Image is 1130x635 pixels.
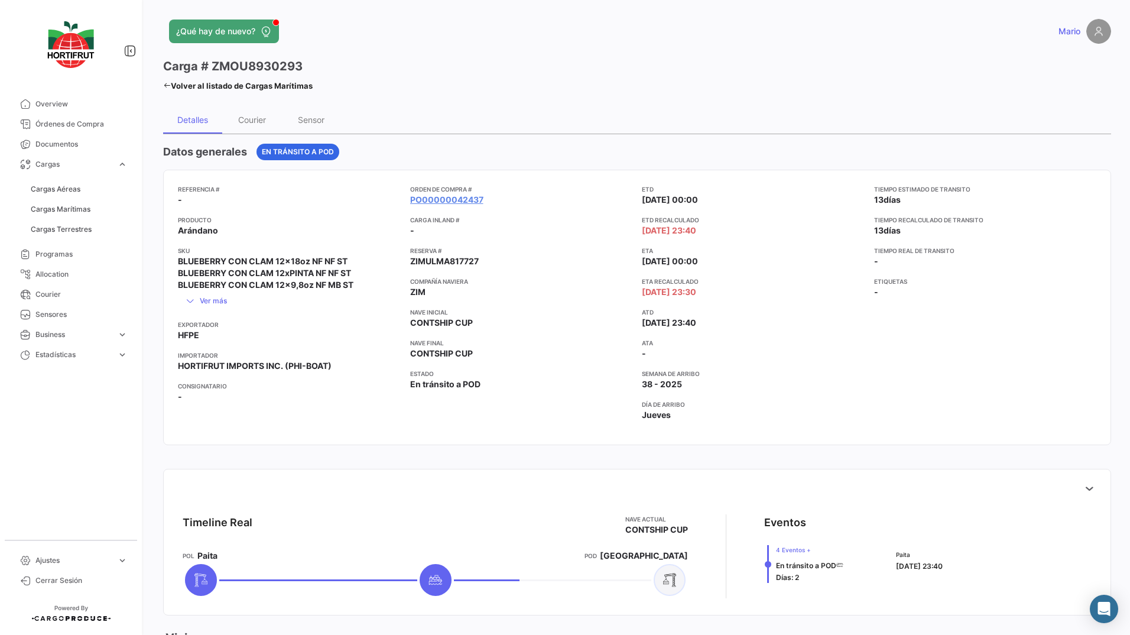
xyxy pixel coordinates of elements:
[35,555,112,566] span: Ajustes
[35,329,112,340] span: Business
[642,317,696,329] span: [DATE] 23:40
[35,309,128,320] span: Sensores
[642,225,696,236] span: [DATE] 23:40
[410,194,483,206] a: PO00000042437
[35,159,112,170] span: Cargas
[642,215,865,225] app-card-info-title: ETD Recalculado
[9,134,132,154] a: Documentos
[642,307,865,317] app-card-info-title: ATD
[262,147,334,157] span: En tránsito a POD
[31,204,90,215] span: Cargas Marítimas
[178,320,401,329] app-card-info-title: Exportador
[764,514,806,531] div: Eventos
[1058,25,1080,37] span: Mario
[9,244,132,264] a: Programas
[410,215,633,225] app-card-info-title: Carga inland #
[117,555,128,566] span: expand_more
[410,338,633,348] app-card-info-title: Nave final
[1090,595,1118,623] div: Abrir Intercom Messenger
[9,94,132,114] a: Overview
[177,115,208,125] div: Detalles
[410,369,633,378] app-card-info-title: Estado
[31,224,92,235] span: Cargas Terrestres
[178,381,401,391] app-card-info-title: Consignatario
[874,256,878,266] span: -
[874,184,1097,194] app-card-info-title: Tiempo estimado de transito
[776,545,843,555] span: 4 Eventos +
[642,400,865,409] app-card-info-title: Día de Arribo
[163,144,247,160] h4: Datos generales
[642,338,865,348] app-card-info-title: ATA
[178,279,353,291] span: BLUEBERRY CON CLAM 12x9,8oz NF MB ST
[410,307,633,317] app-card-info-title: Nave inicial
[896,550,943,559] span: Paita
[35,575,128,586] span: Cerrar Sesión
[642,194,698,206] span: [DATE] 00:00
[31,184,80,195] span: Cargas Aéreas
[117,159,128,170] span: expand_more
[896,562,943,571] span: [DATE] 23:40
[163,58,303,74] h3: Carga # ZMOU8930293
[183,514,252,531] div: Timeline Real
[585,551,597,561] app-card-info-title: POD
[9,304,132,325] a: Sensores
[26,200,132,218] a: Cargas Marítimas
[169,20,279,43] button: ¿Qué hay de nuevo?
[178,255,348,267] span: BLUEBERRY CON CLAM 12x18oz NF NF ST
[197,550,217,562] span: Paita
[642,409,671,421] span: Jueves
[410,225,414,236] span: -
[874,246,1097,255] app-card-info-title: Tiempo real de transito
[410,246,633,255] app-card-info-title: Reserva #
[776,573,799,582] span: Días: 2
[35,349,112,360] span: Estadísticas
[178,329,199,341] span: HFPE
[35,119,128,129] span: Órdenes de Compra
[642,378,682,390] span: 38 - 2025
[9,284,132,304] a: Courier
[117,329,128,340] span: expand_more
[642,277,865,286] app-card-info-title: ETA Recalculado
[178,225,218,236] span: Arándano
[410,286,426,298] span: ZIM
[26,180,132,198] a: Cargas Aéreas
[176,25,255,37] span: ¿Qué hay de nuevo?
[178,194,182,206] span: -
[642,184,865,194] app-card-info-title: ETD
[178,360,332,372] span: HORTIFRUT IMPORTS INC. (PHI-BOAT)
[410,277,633,286] app-card-info-title: Compañía naviera
[874,195,884,205] span: 13
[625,524,688,536] span: CONTSHIP CUP
[238,115,266,125] div: Courier
[874,277,1097,286] app-card-info-title: Etiquetas
[642,286,696,298] span: [DATE] 23:30
[874,286,878,298] span: -
[776,561,836,570] span: En tránsito a POD
[35,99,128,109] span: Overview
[298,115,324,125] div: Sensor
[183,551,194,561] app-card-info-title: POL
[642,369,865,378] app-card-info-title: Semana de Arribo
[410,184,633,194] app-card-info-title: Orden de Compra #
[35,269,128,280] span: Allocation
[178,246,401,255] app-card-info-title: SKU
[178,291,235,310] button: Ver más
[884,195,901,205] span: días
[178,351,401,360] app-card-info-title: Importador
[884,225,901,235] span: días
[874,215,1097,225] app-card-info-title: Tiempo recalculado de transito
[178,215,401,225] app-card-info-title: Producto
[874,225,884,235] span: 13
[178,391,182,403] span: -
[642,246,865,255] app-card-info-title: ETA
[117,349,128,360] span: expand_more
[35,249,128,260] span: Programas
[35,289,128,300] span: Courier
[1086,19,1111,44] img: placeholder-user.png
[410,317,473,329] span: CONTSHIP CUP
[600,550,688,562] span: [GEOGRAPHIC_DATA]
[9,114,132,134] a: Órdenes de Compra
[410,378,480,390] span: En tránsito a POD
[410,255,479,267] span: ZIMULMA817727
[410,348,473,359] span: CONTSHIP CUP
